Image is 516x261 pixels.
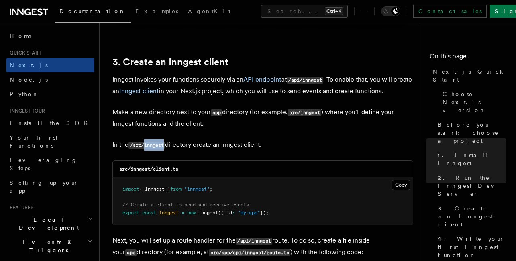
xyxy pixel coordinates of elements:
[6,212,94,235] button: Local Development
[122,186,139,192] span: import
[6,72,94,87] a: Node.js
[112,235,413,258] p: Next, you will set up a route handler for the route. To do so, create a file inside your director...
[125,249,137,256] code: app
[188,8,230,14] span: AgentKit
[6,204,33,211] span: Features
[392,180,410,190] button: Copy
[6,130,94,153] a: Your first Functions
[443,90,506,114] span: Choose Next.js version
[434,171,506,201] a: 2. Run the Inngest Dev Server
[10,134,57,149] span: Your first Functions
[232,210,235,216] span: :
[184,186,210,192] span: "inngest"
[139,186,170,192] span: { Inngest }
[438,235,506,259] span: 4. Write your first Inngest function
[122,210,139,216] span: export
[119,166,178,172] code: src/inngest/client.ts
[218,210,232,216] span: ({ id
[128,142,165,149] code: /src/inngest
[119,87,159,95] a: Inngest client
[112,139,413,151] p: In the directory create an Inngest client:
[112,56,228,68] a: 3. Create an Inngest client
[210,186,212,192] span: ;
[433,68,506,84] span: Next.js Quick Start
[413,5,487,18] a: Contact sales
[6,58,94,72] a: Next.js
[122,202,249,208] span: // Create a client to send and receive events
[381,6,400,16] button: Toggle dark mode
[159,210,179,216] span: inngest
[238,210,260,216] span: "my-app"
[6,87,94,101] a: Python
[430,51,506,64] h4: On this page
[6,108,45,114] span: Inngest tour
[142,210,156,216] span: const
[434,201,506,232] a: 3. Create an Inngest client
[6,175,94,198] a: Setting up your app
[243,76,281,83] a: API endpoint
[211,109,222,116] code: app
[131,2,183,22] a: Examples
[325,7,343,15] kbd: Ctrl+K
[55,2,131,23] a: Documentation
[438,174,506,198] span: 2. Run the Inngest Dev Server
[6,238,88,254] span: Events & Triggers
[10,62,48,68] span: Next.js
[439,87,506,117] a: Choose Next.js version
[434,148,506,171] a: 1. Install Inngest
[287,77,323,84] code: /api/inngest
[438,151,506,167] span: 1. Install Inngest
[10,32,32,40] span: Home
[10,179,79,194] span: Setting up your app
[135,8,178,14] span: Examples
[261,5,348,18] button: Search...Ctrl+K
[112,107,413,129] p: Make a new directory next to your directory (for example, ) where you'll define your Inngest func...
[10,76,48,83] span: Node.js
[187,210,196,216] span: new
[6,216,88,232] span: Local Development
[434,117,506,148] a: Before you start: choose a project
[288,109,321,116] code: src/inngest
[209,249,290,256] code: src/app/api/inngest/route.ts
[183,2,235,22] a: AgentKit
[6,116,94,130] a: Install the SDK
[112,74,413,97] p: Inngest invokes your functions securely via an at . To enable that, you will create an in your Ne...
[260,210,269,216] span: });
[182,210,184,216] span: =
[430,64,506,87] a: Next.js Quick Start
[10,91,39,97] span: Python
[10,157,78,171] span: Leveraging Steps
[6,153,94,175] a: Leveraging Steps
[59,8,126,14] span: Documentation
[6,50,41,56] span: Quick start
[236,238,272,245] code: /api/inngest
[6,235,94,257] button: Events & Triggers
[438,121,506,145] span: Before you start: choose a project
[198,210,218,216] span: Inngest
[6,29,94,43] a: Home
[10,120,93,126] span: Install the SDK
[170,186,182,192] span: from
[438,204,506,228] span: 3. Create an Inngest client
